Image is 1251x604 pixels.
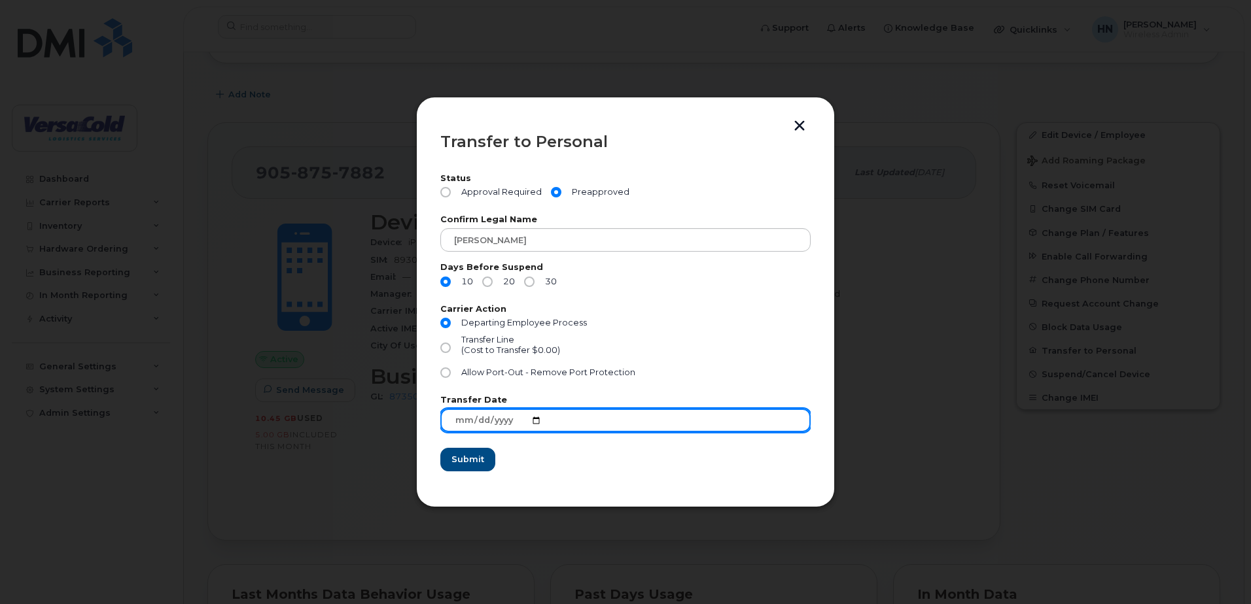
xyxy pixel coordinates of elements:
span: Departing Employee Process [461,318,587,327]
input: 10 [440,277,451,287]
input: 30 [524,277,535,287]
span: 10 [456,277,473,287]
div: Transfer to Personal [440,134,811,150]
input: 20 [482,277,493,287]
input: Preapproved [551,187,561,197]
input: Departing Employee Process [440,318,451,328]
div: (Cost to Transfer $0.00) [461,345,560,356]
span: 20 [498,277,515,287]
label: Status [440,175,811,183]
input: Transfer Line(Cost to Transfer $0.00) [440,343,451,353]
span: Approval Required [456,187,542,197]
label: Days Before Suspend [440,263,811,272]
label: Carrier Action [440,305,811,314]
label: Confirm Legal Name [440,216,811,224]
span: 30 [540,277,557,287]
span: Transfer Line [461,335,514,344]
input: Allow Port-Out - Remove Port Protection [440,367,451,378]
button: Submit [440,448,495,471]
input: Approval Required [440,187,451,197]
span: Allow Port-Out - Remove Port Protection [461,367,635,377]
label: Transfer Date [440,396,811,405]
span: Submit [451,453,484,465]
span: Preapproved [567,187,629,197]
